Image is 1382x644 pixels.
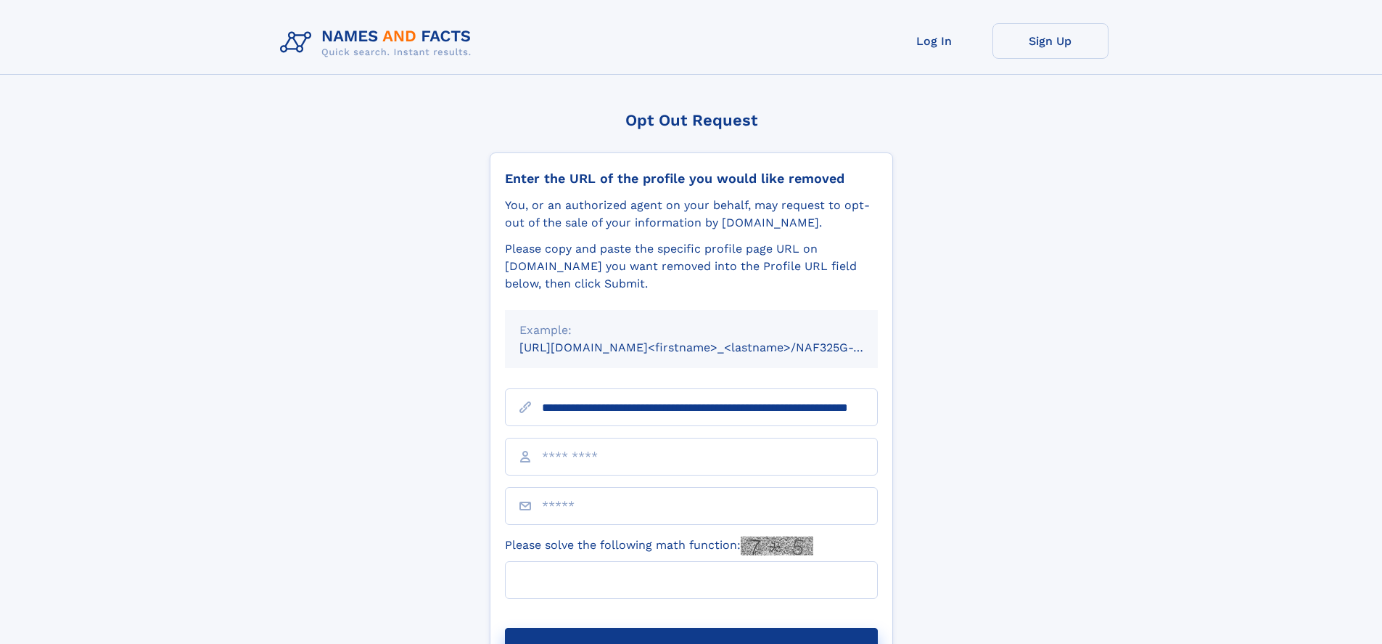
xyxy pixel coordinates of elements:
label: Please solve the following math function: [505,537,813,555]
div: Please copy and paste the specific profile page URL on [DOMAIN_NAME] you want removed into the Pr... [505,240,878,293]
small: [URL][DOMAIN_NAME]<firstname>_<lastname>/NAF325G-xxxxxxxx [519,341,905,354]
a: Sign Up [992,23,1109,59]
div: You, or an authorized agent on your behalf, may request to opt-out of the sale of your informatio... [505,197,878,232]
div: Example: [519,322,863,339]
a: Log In [876,23,992,59]
img: Logo Names and Facts [274,23,483,62]
div: Enter the URL of the profile you would like removed [505,171,878,187]
div: Opt Out Request [490,111,893,129]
